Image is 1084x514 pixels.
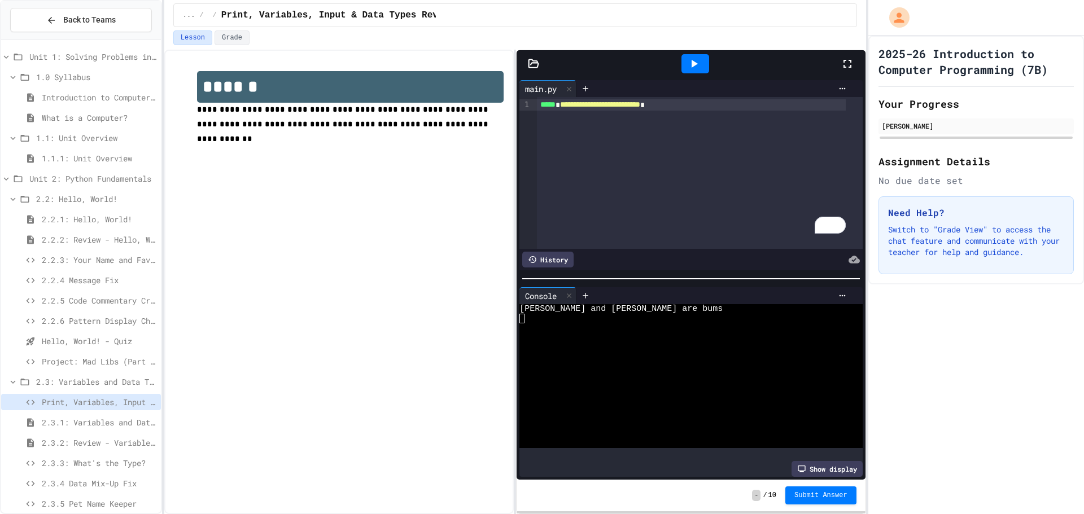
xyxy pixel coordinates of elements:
[42,274,156,286] span: 2.2.4 Message Fix
[519,80,576,97] div: main.py
[221,8,454,22] span: Print, Variables, Input & Data Types Review
[537,97,863,249] div: To enrich screen reader interactions, please activate Accessibility in Grammarly extension settings
[42,396,156,408] span: Print, Variables, Input & Data Types Review
[36,71,156,83] span: 1.0 Syllabus
[752,490,760,501] span: -
[888,206,1064,219] h3: Need Help?
[36,132,156,144] span: 1.1: Unit Overview
[42,457,156,469] span: 2.3.3: What's the Type?
[42,416,156,428] span: 2.3.1: Variables and Data Types
[785,486,856,504] button: Submit Answer
[42,315,156,327] span: 2.2.6 Pattern Display Challenge
[519,290,562,302] div: Console
[63,14,116,26] span: Back to Teams
[792,461,863,477] div: Show display
[215,30,250,45] button: Grade
[42,355,156,367] span: Project: Mad Libs (Part 1)
[199,11,203,20] span: /
[519,304,723,314] span: [PERSON_NAME] and [PERSON_NAME] are bums
[768,491,776,500] span: 10
[36,193,156,205] span: 2.2: Hello, World!
[519,83,562,95] div: main.py
[878,174,1074,187] div: No due date set
[42,234,156,245] span: 2.2.2: Review - Hello, World!
[42,335,156,347] span: Hello, World! - Quiz
[42,112,156,124] span: What is a Computer?
[10,8,152,32] button: Back to Teams
[42,213,156,225] span: 2.2.1: Hello, World!
[42,498,156,509] span: 2.3.5 Pet Name Keeper
[29,173,156,184] span: Unit 2: Python Fundamentals
[42,152,156,164] span: 1.1.1: Unit Overview
[183,11,195,20] span: ...
[173,30,212,45] button: Lesson
[29,51,156,63] span: Unit 1: Solving Problems in Computer Science
[882,121,1070,131] div: [PERSON_NAME]
[42,91,156,103] span: Introduction to Computer Programming Syllabus
[794,491,847,500] span: Submit Answer
[519,99,531,111] div: 1
[878,96,1074,112] h2: Your Progress
[213,11,217,20] span: /
[878,153,1074,169] h2: Assignment Details
[519,287,576,304] div: Console
[888,224,1064,258] p: Switch to "Grade View" to access the chat feature and communicate with your teacher for help and ...
[42,254,156,266] span: 2.2.3: Your Name and Favorite Movie
[42,295,156,306] span: 2.2.5 Code Commentary Creator
[878,46,1074,77] h1: 2025-26 Introduction to Computer Programming (7B)
[36,376,156,388] span: 2.3: Variables and Data Types
[877,5,912,30] div: My Account
[42,477,156,489] span: 2.3.4 Data Mix-Up Fix
[763,491,767,500] span: /
[522,252,574,267] div: History
[42,437,156,449] span: 2.3.2: Review - Variables and Data Types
